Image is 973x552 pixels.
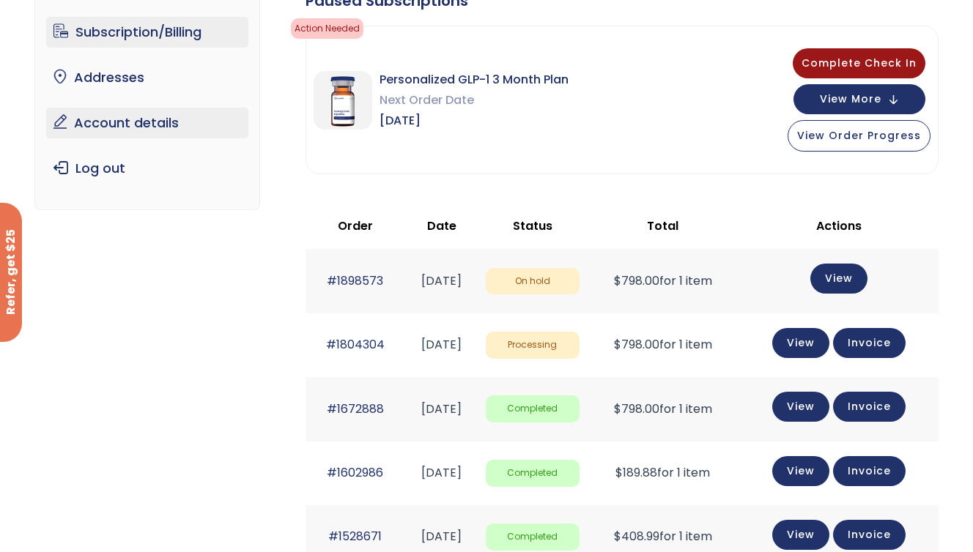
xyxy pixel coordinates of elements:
span: 189.88 [615,464,657,481]
span: Personalized GLP-1 3 Month Plan [380,70,569,90]
span: [DATE] [380,111,569,131]
span: $ [615,464,623,481]
a: View [772,392,829,422]
a: Invoice [833,456,906,486]
span: Next Order Date [380,90,569,111]
span: Action Needed [291,18,363,39]
time: [DATE] [421,336,462,353]
span: 798.00 [614,400,659,417]
a: #1898573 [327,272,383,289]
a: View [772,520,829,550]
a: View [772,328,829,358]
span: Complete Check In [802,56,917,70]
a: #1528671 [328,528,382,545]
time: [DATE] [421,272,462,289]
a: Log out [46,153,249,184]
button: View More [793,84,925,114]
time: [DATE] [421,400,462,417]
span: $ [614,336,621,353]
span: 798.00 [614,336,659,353]
time: [DATE] [421,528,462,545]
a: Account details [46,108,249,138]
time: [DATE] [421,464,462,481]
span: 798.00 [614,272,659,289]
a: Invoice [833,392,906,422]
span: On hold [486,268,579,295]
span: View More [820,94,881,104]
span: Actions [816,217,862,234]
a: View [810,264,867,294]
td: for 1 item [587,249,739,313]
a: Invoice [833,520,906,550]
a: View [772,456,829,486]
td: for 1 item [587,441,739,505]
span: Processing [486,332,579,359]
span: Completed [486,523,579,551]
span: Completed [486,395,579,422]
span: View Order Progress [797,128,921,143]
td: for 1 item [587,313,739,377]
span: $ [614,400,621,417]
span: Total [647,217,678,234]
span: $ [614,528,621,545]
span: $ [614,272,621,289]
a: #1672888 [327,400,384,417]
span: 408.99 [614,528,659,545]
a: Subscription/Billing [46,17,249,48]
button: Complete Check In [793,48,925,78]
button: View Order Progress [788,120,931,152]
a: #1602986 [327,464,383,481]
span: Completed [486,460,579,487]
span: Order [338,217,373,234]
a: Addresses [46,62,249,93]
a: #1804304 [326,336,385,353]
a: Invoice [833,328,906,358]
span: Date [427,217,456,234]
td: for 1 item [587,377,739,441]
span: Status [513,217,552,234]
